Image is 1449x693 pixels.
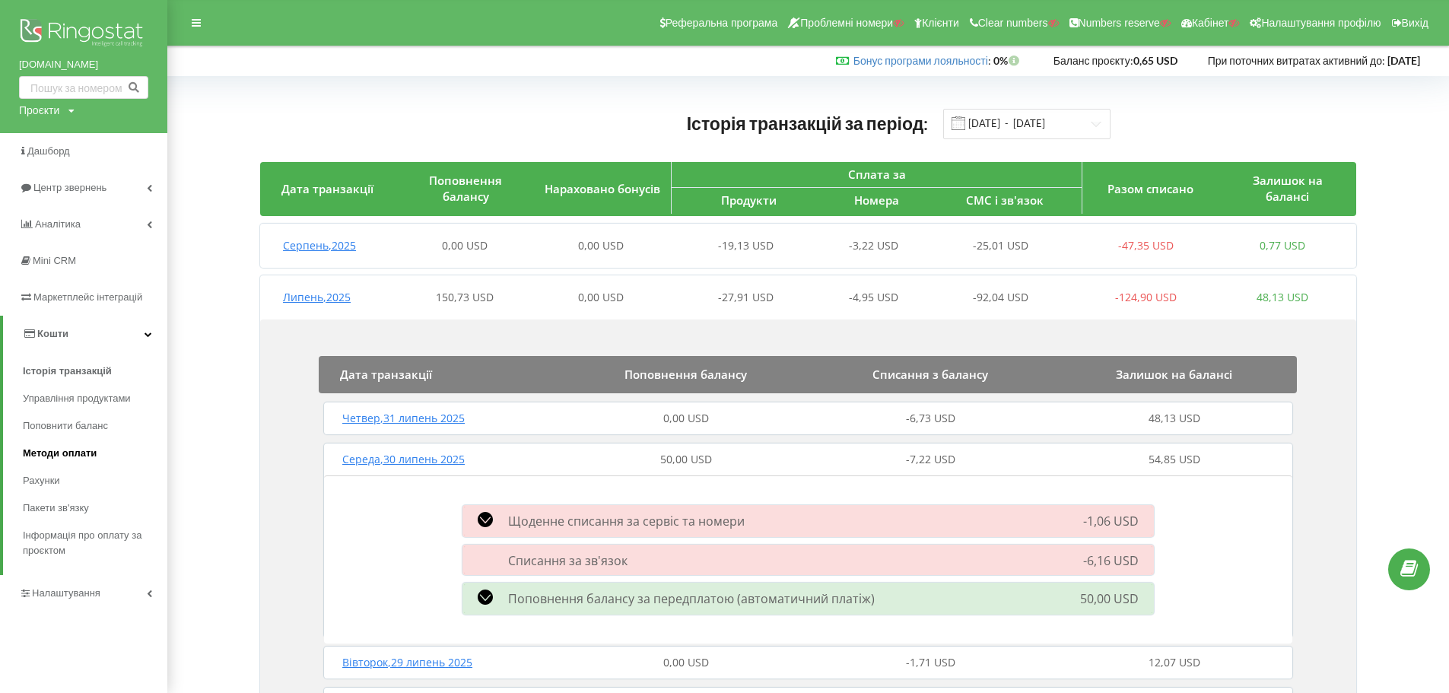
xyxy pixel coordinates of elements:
[578,290,624,304] span: 0,00 USD
[1053,54,1133,67] span: Баланс проєкту:
[19,76,148,99] input: Пошук за номером
[23,412,167,440] a: Поповнити баланс
[442,238,488,253] span: 0,00 USD
[281,181,373,196] span: Дата транзакції
[23,467,167,494] a: Рахунки
[23,418,108,434] span: Поповнити баланс
[966,192,1044,208] span: СМС і зв'язок
[33,182,106,193] span: Центр звернень
[973,290,1028,304] span: -92,04 USD
[340,367,432,382] span: Дата транзакції
[1260,238,1305,253] span: 0,77 USD
[23,494,167,522] a: Пакети зв'язку
[1192,17,1229,29] span: Кабінет
[906,411,955,425] span: -6,73 USD
[19,15,148,53] img: Ringostat logo
[545,181,660,196] span: Нараховано бонусів
[19,103,59,118] div: Проєкти
[687,113,929,134] span: Історія транзакцій за період:
[19,57,148,72] a: [DOMAIN_NAME]
[23,446,97,461] span: Методи оплати
[1261,17,1381,29] span: Налаштування профілю
[872,367,988,382] span: Списання з балансу
[993,54,1023,67] strong: 0%
[1107,181,1193,196] span: Разом списано
[23,391,131,406] span: Управління продуктами
[1079,17,1160,29] span: Numbers reserve
[35,218,81,230] span: Аналiтика
[33,291,142,303] span: Маркетплейс інтеграцій
[1080,590,1139,607] span: 50,00 USD
[1116,367,1232,382] span: Залишок на балансі
[718,290,774,304] span: -27,91 USD
[23,364,112,379] span: Історія транзакцій
[906,452,955,466] span: -7,22 USD
[283,238,356,253] span: Серпень , 2025
[1149,452,1200,466] span: 54,85 USD
[1253,173,1323,204] span: Залишок на балансі
[23,501,89,516] span: Пакети зв'язку
[32,587,100,599] span: Налаштування
[1208,54,1385,67] span: При поточних витратах активний до:
[33,255,76,266] span: Mini CRM
[23,528,160,558] span: Інформація про оплату за проєктом
[508,552,628,569] span: Списання за зв'язок
[508,513,745,529] span: Щоденне списання за сервіс та номери
[721,192,777,208] span: Продукти
[849,238,898,253] span: -3,22 USD
[3,316,167,352] a: Кошти
[1402,17,1428,29] span: Вихід
[922,17,959,29] span: Клієнти
[718,238,774,253] span: -19,13 USD
[23,358,167,385] a: Історія транзакцій
[1133,54,1177,67] strong: 0,65 USD
[1149,655,1200,669] span: 12,07 USD
[973,238,1028,253] span: -25,01 USD
[660,452,712,466] span: 50,00 USD
[854,192,899,208] span: Номера
[624,367,747,382] span: Поповнення балансу
[342,411,465,425] span: Четвер , 31 липень 2025
[978,17,1048,29] span: Clear numbers
[663,411,709,425] span: 0,00 USD
[1118,238,1174,253] span: -47,35 USD
[23,473,60,488] span: Рахунки
[23,522,167,564] a: Інформація про оплату за проєктом
[800,17,893,29] span: Проблемні номери
[853,54,991,67] span: :
[663,655,709,669] span: 0,00 USD
[1083,552,1139,569] span: -6,16 USD
[342,452,465,466] span: Середа , 30 липень 2025
[578,238,624,253] span: 0,00 USD
[23,385,167,412] a: Управління продуктами
[1387,54,1420,67] strong: [DATE]
[23,440,167,467] a: Методи оплати
[283,290,351,304] span: Липень , 2025
[849,290,898,304] span: -4,95 USD
[508,590,875,607] span: Поповнення балансу за передплатою (автоматичний платіж)
[848,167,906,182] span: Сплата за
[1115,290,1177,304] span: -124,90 USD
[853,54,988,67] a: Бонус програми лояльності
[27,145,70,157] span: Дашборд
[429,173,502,204] span: Поповнення балансу
[436,290,494,304] span: 150,73 USD
[666,17,778,29] span: Реферальна програма
[1083,513,1139,529] span: -1,06 USD
[1149,411,1200,425] span: 48,13 USD
[1257,290,1308,304] span: 48,13 USD
[37,328,68,339] span: Кошти
[906,655,955,669] span: -1,71 USD
[342,655,472,669] span: Вівторок , 29 липень 2025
